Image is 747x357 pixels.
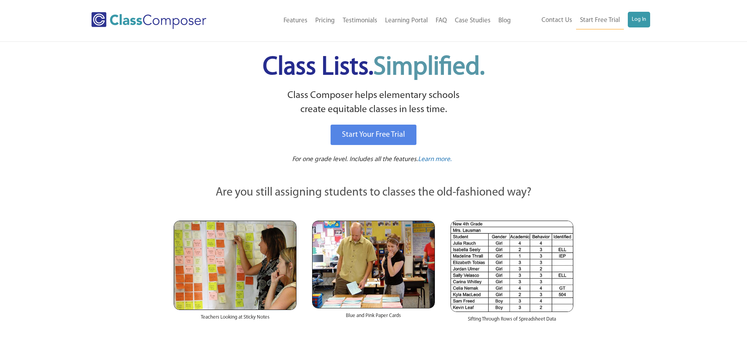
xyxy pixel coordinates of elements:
img: Teachers Looking at Sticky Notes [174,221,296,310]
a: Blog [494,12,515,29]
nav: Header Menu [238,12,515,29]
span: Class Lists. [263,55,485,80]
img: Spreadsheets [451,221,573,312]
span: Simplified. [373,55,485,80]
a: Features [280,12,311,29]
a: Pricing [311,12,339,29]
img: Class Composer [91,12,206,29]
a: Start Free Trial [576,12,624,29]
div: Teachers Looking at Sticky Notes [174,310,296,329]
a: Testimonials [339,12,381,29]
img: Blue and Pink Paper Cards [312,221,435,308]
a: FAQ [432,12,451,29]
a: Learn more. [418,155,452,165]
a: Learning Portal [381,12,432,29]
span: Learn more. [418,156,452,163]
nav: Header Menu [515,12,650,29]
a: Start Your Free Trial [331,125,416,145]
a: Contact Us [538,12,576,29]
p: Are you still assigning students to classes the old-fashioned way? [174,184,574,201]
a: Case Studies [451,12,494,29]
a: Log In [628,12,650,27]
span: For one grade level. Includes all the features. [292,156,418,163]
span: Start Your Free Trial [342,131,405,139]
div: Sifting Through Rows of Spreadsheet Data [451,312,573,331]
p: Class Composer helps elementary schools create equitable classes in less time. [173,89,575,117]
div: Blue and Pink Paper Cards [312,308,435,327]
